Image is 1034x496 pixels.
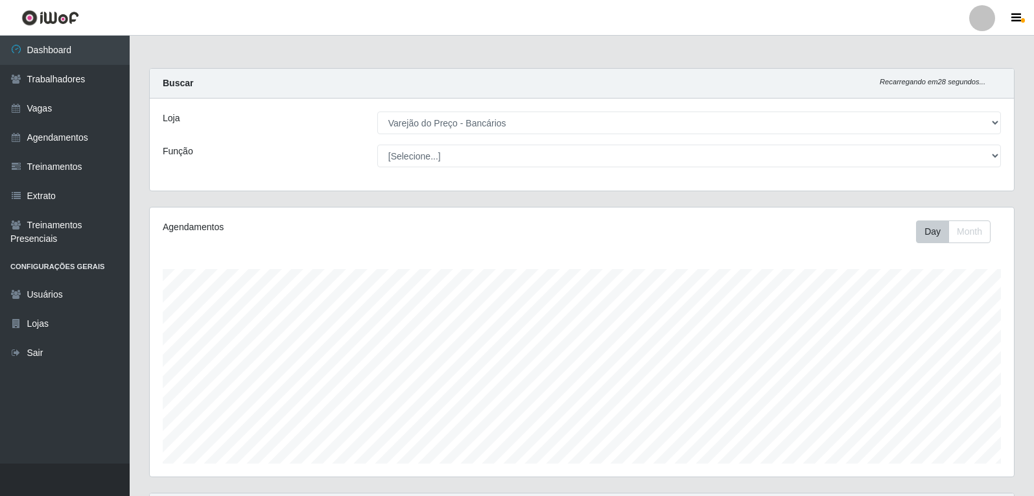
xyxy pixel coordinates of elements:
[21,10,79,26] img: CoreUI Logo
[163,112,180,125] label: Loja
[916,220,1001,243] div: Toolbar with button groups
[916,220,991,243] div: First group
[163,78,193,88] strong: Buscar
[880,78,985,86] i: Recarregando em 28 segundos...
[163,220,500,234] div: Agendamentos
[948,220,991,243] button: Month
[916,220,949,243] button: Day
[163,145,193,158] label: Função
